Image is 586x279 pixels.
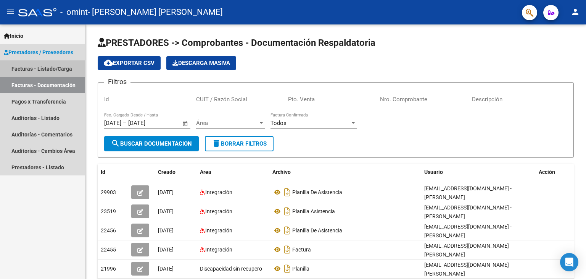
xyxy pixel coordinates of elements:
[158,208,174,214] span: [DATE]
[424,243,512,258] span: [EMAIL_ADDRESS][DOMAIN_NAME] - [PERSON_NAME]
[123,120,127,127] span: –
[101,208,116,214] span: 23519
[4,32,23,40] span: Inicio
[181,119,190,128] button: Open calendar
[98,37,375,48] span: PRESTADORES -> Comprobantes - Documentación Respaldatoria
[111,139,120,148] mat-icon: search
[292,247,311,253] span: Factura
[282,263,292,275] i: Descargar documento
[269,164,421,180] datatable-header-cell: Archivo
[6,7,15,16] mat-icon: menu
[424,262,512,277] span: [EMAIL_ADDRESS][DOMAIN_NAME] - [PERSON_NAME]
[60,4,88,21] span: - omint
[424,185,512,200] span: [EMAIL_ADDRESS][DOMAIN_NAME] - [PERSON_NAME]
[101,169,105,175] span: Id
[197,164,269,180] datatable-header-cell: Area
[158,169,175,175] span: Creado
[205,208,232,214] span: Integración
[205,189,232,195] span: Integración
[421,164,536,180] datatable-header-cell: Usuario
[571,7,580,16] mat-icon: person
[172,60,230,67] span: Descarga Masiva
[166,56,236,70] button: Descarga Masiva
[536,164,574,180] datatable-header-cell: Acción
[104,60,155,67] span: Exportar CSV
[282,186,292,198] i: Descargar documento
[205,136,274,151] button: Borrar Filtros
[205,227,232,234] span: Integración
[128,120,165,127] input: Fecha fin
[101,266,116,272] span: 21996
[424,204,512,219] span: [EMAIL_ADDRESS][DOMAIN_NAME] - [PERSON_NAME]
[111,140,192,147] span: Buscar Documentacion
[101,189,116,195] span: 29903
[158,227,174,234] span: [DATE]
[292,266,309,272] span: Planilla
[205,247,232,253] span: Integración
[272,169,291,175] span: Archivo
[155,164,197,180] datatable-header-cell: Creado
[282,224,292,237] i: Descargar documento
[282,205,292,217] i: Descargar documento
[4,48,73,57] span: Prestadores / Proveedores
[88,4,223,21] span: - [PERSON_NAME] [PERSON_NAME]
[560,253,578,271] div: Open Intercom Messenger
[424,224,512,238] span: [EMAIL_ADDRESS][DOMAIN_NAME] - [PERSON_NAME]
[166,56,236,70] app-download-masive: Descarga masiva de comprobantes (adjuntos)
[292,189,342,195] span: Planilla De Asistencia
[104,120,121,127] input: Fecha inicio
[270,120,287,127] span: Todos
[200,169,211,175] span: Area
[212,140,267,147] span: Borrar Filtros
[212,139,221,148] mat-icon: delete
[539,169,555,175] span: Acción
[104,136,199,151] button: Buscar Documentacion
[158,266,174,272] span: [DATE]
[104,58,113,67] mat-icon: cloud_download
[158,247,174,253] span: [DATE]
[282,243,292,256] i: Descargar documento
[200,266,262,272] span: Discapacidad sin recupero
[158,189,174,195] span: [DATE]
[292,227,342,234] span: Planilla De Asistencia
[196,120,258,127] span: Área
[424,169,443,175] span: Usuario
[101,247,116,253] span: 22455
[98,56,161,70] button: Exportar CSV
[292,208,335,214] span: Planilla Asistencia
[98,164,128,180] datatable-header-cell: Id
[104,76,130,87] h3: Filtros
[101,227,116,234] span: 22456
